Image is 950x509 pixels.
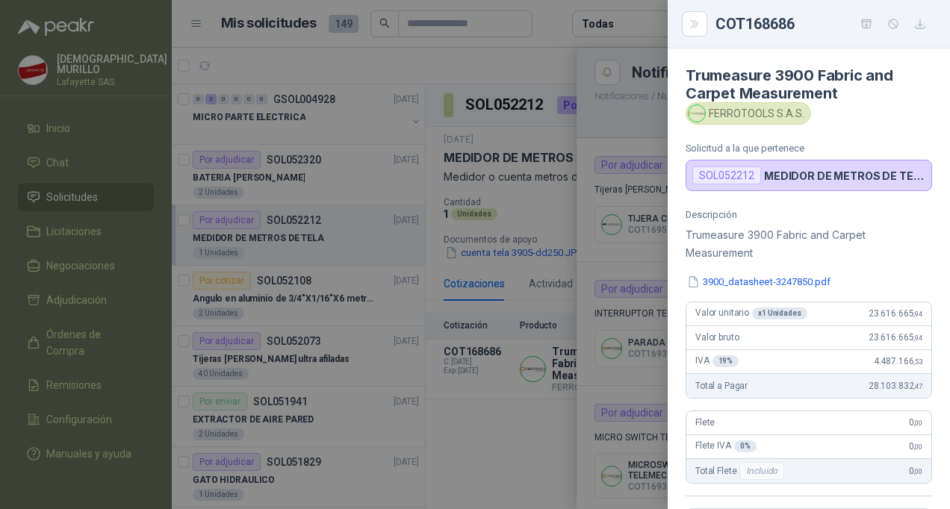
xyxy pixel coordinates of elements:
[739,462,784,480] div: Incluido
[913,334,922,342] span: ,94
[686,226,932,262] p: Trumeasure 3900 Fabric and Carpet Measurement
[695,381,748,391] span: Total a Pagar
[695,417,715,428] span: Flete
[869,332,922,343] span: 23.616.665
[913,310,922,318] span: ,94
[909,417,922,428] span: 0
[909,466,922,476] span: 0
[686,209,932,220] p: Descripción
[686,15,704,33] button: Close
[764,169,925,182] p: MEDIDOR DE METROS DE TELA
[695,307,807,319] span: Valor unitario
[913,357,922,366] span: ,53
[869,308,922,319] span: 23.616.665
[695,332,739,343] span: Valor bruto
[692,166,761,184] div: SOL052212
[734,440,757,452] div: 0 %
[913,419,922,427] span: ,00
[695,355,739,367] span: IVA
[752,307,807,319] div: x 1 Unidades
[869,381,922,391] span: 28.103.832
[913,467,922,475] span: ,00
[689,105,705,122] img: Company Logo
[686,274,832,290] button: 3900_datasheet-3247850.pdf
[695,440,757,452] span: Flete IVA
[686,66,932,102] h4: Trumeasure 3900 Fabric and Carpet Measurement
[909,441,922,452] span: 0
[686,102,811,125] div: FERROTOOLS S.A.S.
[712,355,739,367] div: 19 %
[686,143,932,154] p: Solicitud a la que pertenece
[913,382,922,390] span: ,47
[874,356,922,366] span: 4.487.166
[715,12,932,36] div: COT168686
[913,443,922,451] span: ,00
[695,462,787,480] span: Total Flete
